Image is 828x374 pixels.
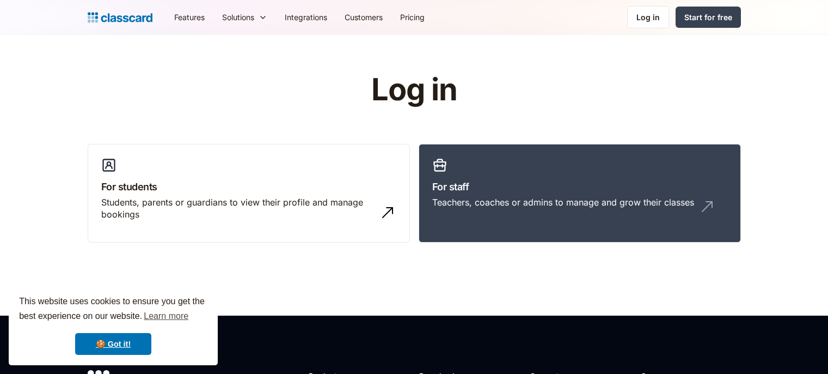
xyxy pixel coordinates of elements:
[222,11,254,23] div: Solutions
[241,73,587,107] h1: Log in
[142,308,190,324] a: learn more about cookies
[276,5,336,29] a: Integrations
[684,11,732,23] div: Start for free
[636,11,660,23] div: Log in
[101,179,396,194] h3: For students
[165,5,213,29] a: Features
[432,196,694,208] div: Teachers, coaches or admins to manage and grow their classes
[101,196,375,221] div: Students, parents or guardians to view their profile and manage bookings
[19,295,207,324] span: This website uses cookies to ensure you get the best experience on our website.
[627,6,669,28] a: Log in
[432,179,727,194] h3: For staff
[88,144,410,243] a: For studentsStudents, parents or guardians to view their profile and manage bookings
[9,285,218,365] div: cookieconsent
[391,5,433,29] a: Pricing
[336,5,391,29] a: Customers
[419,144,741,243] a: For staffTeachers, coaches or admins to manage and grow their classes
[213,5,276,29] div: Solutions
[676,7,741,28] a: Start for free
[88,10,152,25] a: home
[75,333,151,355] a: dismiss cookie message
